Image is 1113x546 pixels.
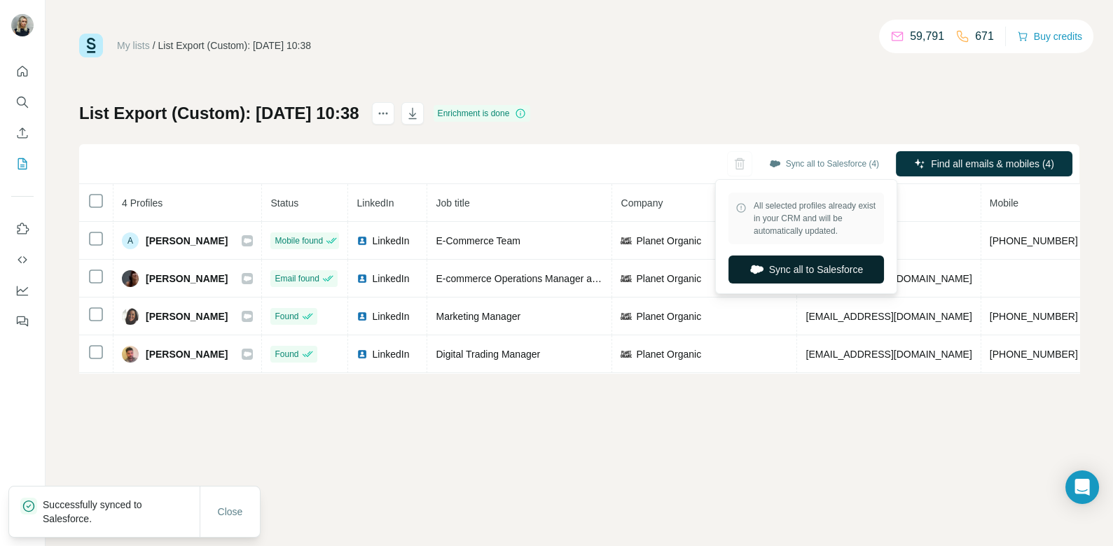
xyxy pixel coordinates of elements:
img: LinkedIn logo [357,349,368,360]
img: Avatar [122,308,139,325]
span: Mobile found [275,234,323,247]
img: Surfe Logo [79,34,103,57]
button: Sync all to Salesforce (4) [759,153,889,174]
span: [PHONE_NUMBER] [990,349,1078,360]
img: LinkedIn logo [357,311,368,322]
button: Search [11,90,34,115]
div: A [122,232,139,249]
img: LinkedIn logo [357,273,368,284]
span: [PERSON_NAME] [146,272,228,286]
span: [EMAIL_ADDRESS][DOMAIN_NAME] [806,349,972,360]
span: LinkedIn [372,309,409,323]
img: Avatar [122,346,139,363]
button: Sync all to Salesforce [728,255,884,283]
span: Mobile [990,197,1018,209]
button: Quick start [11,59,34,84]
a: My lists [117,40,150,51]
button: Dashboard [11,278,34,303]
span: Find all emails & mobiles (4) [931,157,1054,171]
p: 671 [975,28,994,45]
button: Use Surfe on LinkedIn [11,216,34,241]
span: [PERSON_NAME] [146,347,228,361]
span: Found [275,348,298,360]
span: Planet Organic [636,234,701,248]
span: [PHONE_NUMBER] [990,311,1078,322]
div: Enrichment is done [434,105,531,122]
span: Planet Organic [636,347,701,361]
span: Close [218,505,243,519]
button: Find all emails & mobiles (4) [896,151,1072,176]
span: Planet Organic [636,272,701,286]
span: Email found [275,272,319,285]
span: [EMAIL_ADDRESS][DOMAIN_NAME] [806,311,972,322]
button: Use Surfe API [11,247,34,272]
span: 4 Profiles [122,197,163,209]
span: [PERSON_NAME] [146,234,228,248]
button: My lists [11,151,34,176]
span: Planet Organic [636,309,701,323]
p: Successfully synced to Salesforce. [43,498,200,526]
button: actions [372,102,394,125]
img: Avatar [11,14,34,36]
span: All selected profiles already exist in your CRM and will be automatically updated. [754,199,877,237]
button: Feedback [11,309,34,334]
div: List Export (Custom): [DATE] 10:38 [158,38,311,52]
img: LinkedIn logo [357,235,368,246]
span: LinkedIn [357,197,394,209]
button: Close [208,499,253,524]
button: Buy credits [1017,27,1082,46]
img: Avatar [122,270,139,287]
span: LinkedIn [372,272,409,286]
h1: List Export (Custom): [DATE] 10:38 [79,102,359,125]
img: company-logo [621,313,632,320]
img: company-logo [621,275,632,282]
span: LinkedIn [372,234,409,248]
li: / [153,38,155,52]
div: Open Intercom Messenger [1065,470,1099,504]
span: Job title [436,197,469,209]
p: 59,791 [910,28,944,45]
span: [PERSON_NAME] [146,309,228,323]
img: company-logo [621,351,632,358]
button: Enrich CSV [11,120,34,146]
span: Status [270,197,298,209]
span: E-commerce Operations Manager at Planet Organic Ltd [436,273,678,284]
span: E-Commerce Team [436,235,520,246]
span: Found [275,310,298,323]
img: company-logo [621,237,632,244]
span: LinkedIn [372,347,409,361]
span: Marketing Manager [436,311,520,322]
span: Company [621,197,663,209]
span: Digital Trading Manager [436,349,540,360]
span: [PHONE_NUMBER] [990,235,1078,246]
